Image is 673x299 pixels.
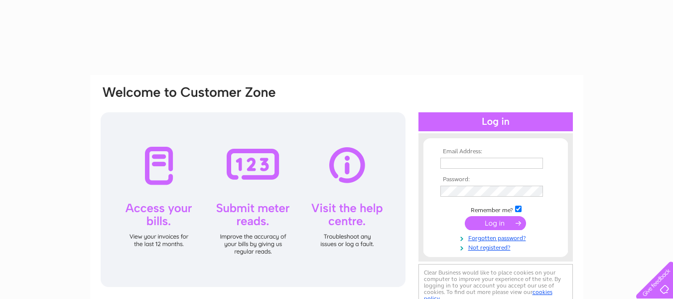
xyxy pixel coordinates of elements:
[438,176,553,183] th: Password:
[438,148,553,155] th: Email Address:
[465,216,526,230] input: Submit
[438,204,553,214] td: Remember me?
[440,242,553,252] a: Not registered?
[440,233,553,242] a: Forgotten password?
